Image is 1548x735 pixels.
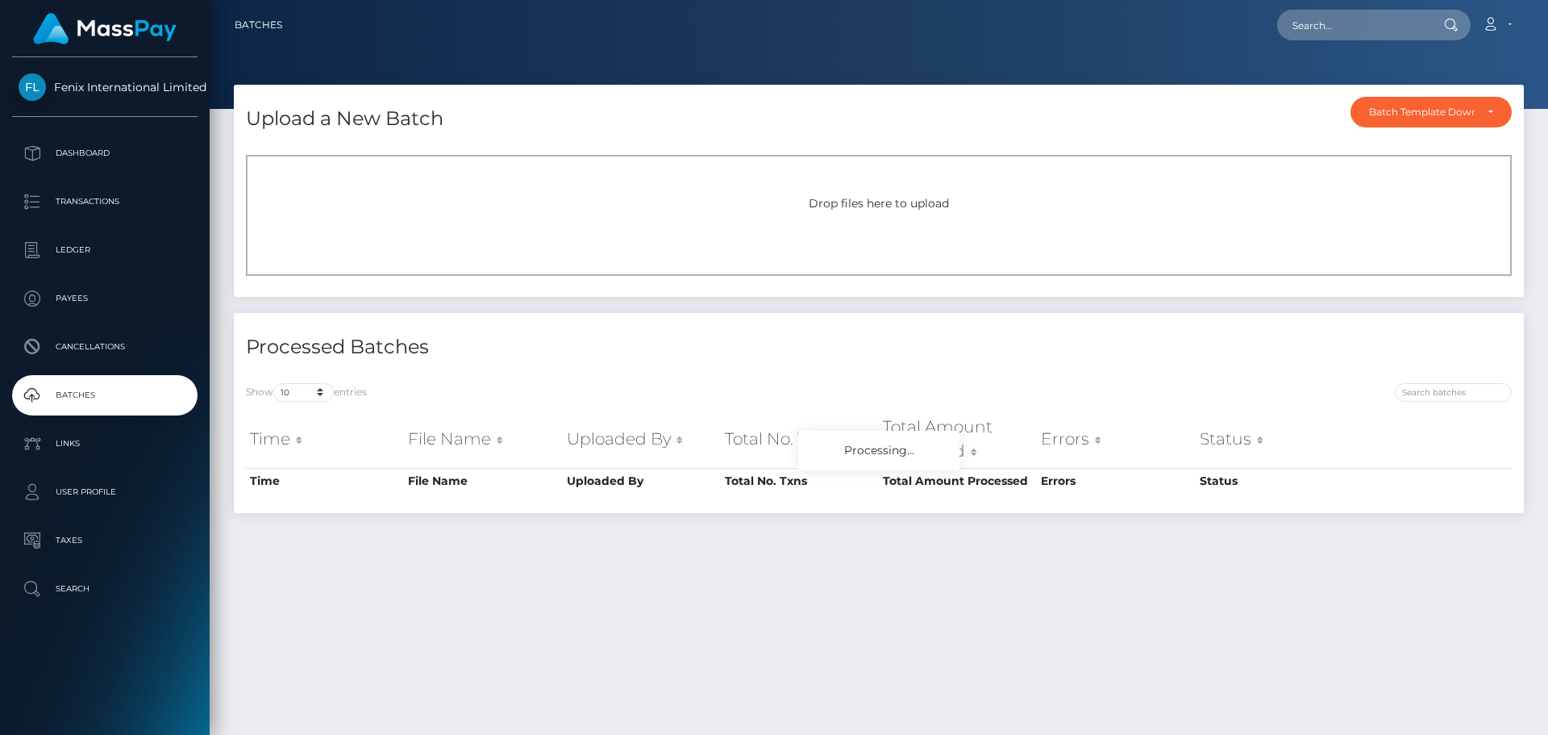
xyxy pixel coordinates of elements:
[19,432,191,456] p: Links
[12,520,198,561] a: Taxes
[246,468,404,494] th: Time
[19,577,191,601] p: Search
[19,480,191,504] p: User Profile
[1277,10,1429,40] input: Search...
[12,375,198,416] a: Batches
[19,335,191,359] p: Cancellations
[721,411,879,468] th: Total No. Txns
[1196,411,1354,468] th: Status
[879,411,1037,468] th: Total Amount Processed
[798,431,959,470] div: Processing...
[19,286,191,311] p: Payees
[235,8,282,42] a: Batches
[12,80,198,94] span: Fenix International Limited
[879,468,1037,494] th: Total Amount Processed
[809,196,949,211] span: Drop files here to upload
[12,182,198,222] a: Transactions
[33,13,177,44] img: MassPay Logo
[1037,411,1195,468] th: Errors
[12,327,198,367] a: Cancellations
[19,141,191,165] p: Dashboard
[19,238,191,262] p: Ledger
[721,468,879,494] th: Total No. Txns
[246,105,443,133] h4: Upload a New Batch
[12,569,198,609] a: Search
[1369,106,1475,119] div: Batch Template Download
[12,278,198,319] a: Payees
[246,383,367,402] label: Show entries
[273,383,334,402] select: Showentries
[12,230,198,270] a: Ledger
[563,468,721,494] th: Uploaded By
[563,411,721,468] th: Uploaded By
[404,468,562,494] th: File Name
[246,333,867,361] h4: Processed Batches
[19,190,191,214] p: Transactions
[1350,97,1512,127] button: Batch Template Download
[19,383,191,407] p: Batches
[404,411,562,468] th: File Name
[1395,383,1512,402] input: Search batches
[19,73,46,101] img: Fenix International Limited
[12,133,198,173] a: Dashboard
[1196,468,1354,494] th: Status
[1037,468,1195,494] th: Errors
[19,528,191,553] p: Taxes
[12,472,198,512] a: User Profile
[12,424,198,464] a: Links
[246,411,404,468] th: Time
